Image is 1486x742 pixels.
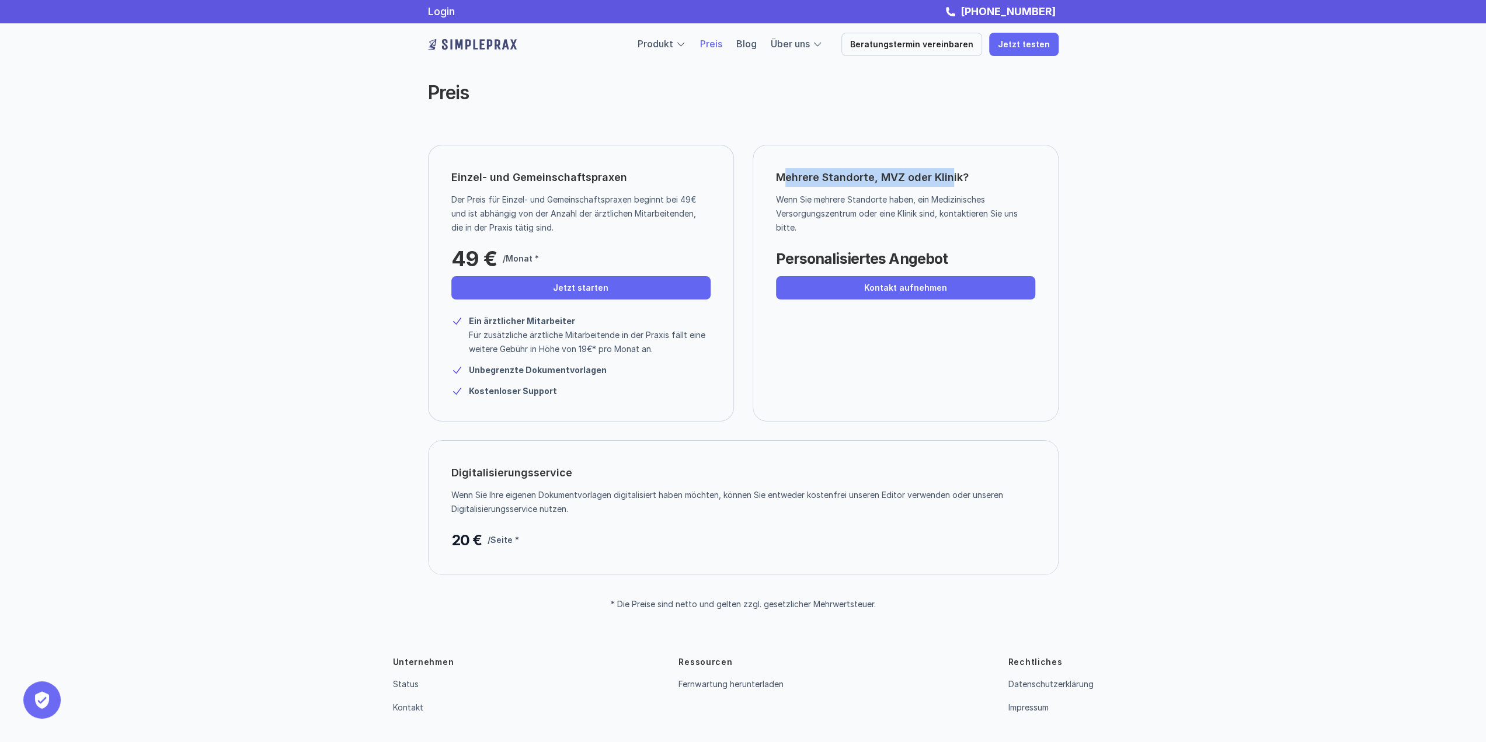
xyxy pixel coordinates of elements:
p: Rechtliches [1008,656,1062,668]
p: Personalisiertes Angebot [776,247,948,270]
p: Jetzt starten [553,283,608,293]
a: Preis [700,38,722,50]
p: Kontakt aufnehmen [864,283,947,293]
a: Beratungstermin vereinbaren [841,33,982,56]
a: Jetzt testen [989,33,1059,56]
strong: Unbegrenzte Dokumentvorlagen [469,365,607,375]
strong: Ein ärztlicher Mitarbeiter [469,316,575,326]
strong: [PHONE_NUMBER] [960,5,1056,18]
p: /Seite * [488,533,519,547]
strong: Kostenloser Support [469,386,557,396]
p: Wenn Sie Ihre eigenen Dokumentvorlagen digitalisiert haben möchten, können Sie entweder kostenfre... [451,488,1026,516]
p: 20 € [451,528,482,552]
p: Mehrere Standorte, MVZ oder Klinik? [776,168,1035,187]
a: Über uns [771,38,810,50]
h2: Preis [428,82,866,104]
a: Kontakt aufnehmen [776,276,1035,299]
a: Produkt [638,38,673,50]
p: Jetzt testen [998,40,1050,50]
p: Ressourcen [678,656,732,668]
p: Einzel- und Gemeinschaftspraxen [451,168,627,187]
a: Kontakt [393,702,423,712]
a: [PHONE_NUMBER] [958,5,1059,18]
p: 49 € [451,247,497,270]
a: Impressum [1008,702,1048,712]
p: Beratungstermin vereinbaren [850,40,973,50]
p: Der Preis für Einzel- und Gemeinschaftspraxen beginnt bei 49€ und ist abhängig von der Anzahl der... [451,193,702,235]
p: /Monat * [503,252,539,266]
a: Status [393,679,419,689]
p: Digitalisierungsservice [451,464,572,482]
p: Für zusätzliche ärztliche Mitarbeitende in der Praxis fällt eine weitere Gebühr in Höhe von 19€* ... [469,328,711,356]
p: Unternehmen [393,656,454,668]
a: Jetzt starten [451,276,711,299]
a: Datenschutzerklärung [1008,679,1093,689]
a: Login [428,5,455,18]
p: * Die Preise sind netto und gelten zzgl. gesetzlicher Mehrwertsteuer. [611,600,876,609]
a: Blog [736,38,757,50]
a: Fernwartung herunterladen [678,679,783,689]
p: Wenn Sie mehrere Standorte haben, ein Medizinisches Versorgungszentrum oder eine Klinik sind, kon... [776,193,1026,235]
